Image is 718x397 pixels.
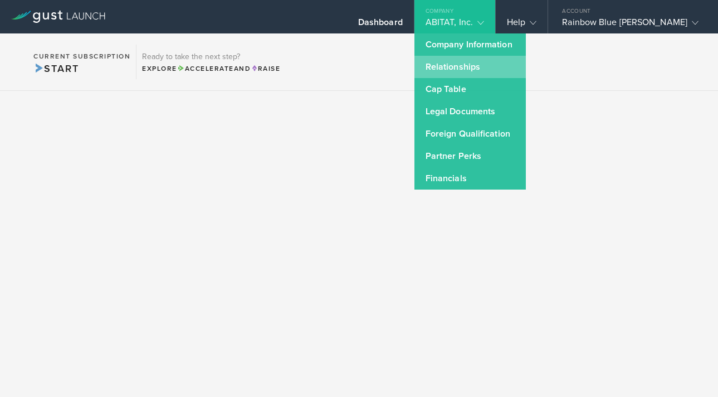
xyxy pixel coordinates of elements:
[662,343,718,397] iframe: Chat Widget
[136,45,286,79] div: Ready to take the next step?ExploreAccelerateandRaise
[33,62,79,75] span: Start
[358,17,403,33] div: Dashboard
[177,65,234,72] span: Accelerate
[251,65,280,72] span: Raise
[426,17,484,33] div: ABITAT, Inc.
[177,65,251,72] span: and
[33,53,130,60] h2: Current Subscription
[507,17,536,33] div: Help
[142,64,280,74] div: Explore
[562,17,699,33] div: Rainbow Blue [PERSON_NAME]
[142,53,280,61] h3: Ready to take the next step?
